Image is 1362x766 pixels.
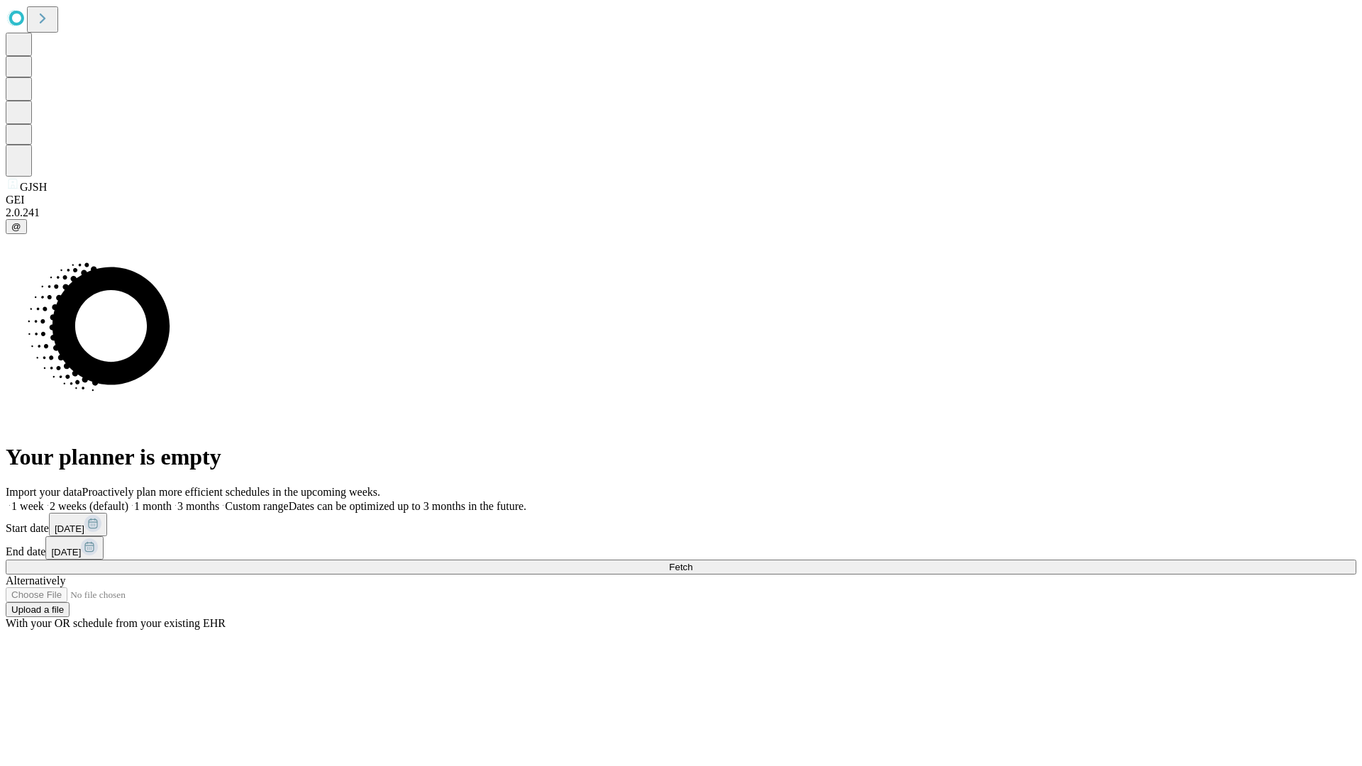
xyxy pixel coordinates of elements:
span: 1 month [134,500,172,512]
button: [DATE] [49,513,107,536]
span: [DATE] [51,547,81,557]
span: [DATE] [55,523,84,534]
div: GEI [6,194,1356,206]
span: Dates can be optimized up to 3 months in the future. [289,500,526,512]
span: Fetch [669,562,692,572]
span: Import your data [6,486,82,498]
span: With your OR schedule from your existing EHR [6,617,226,629]
span: @ [11,221,21,232]
button: @ [6,219,27,234]
h1: Your planner is empty [6,444,1356,470]
div: Start date [6,513,1356,536]
span: GJSH [20,181,47,193]
button: Upload a file [6,602,70,617]
button: [DATE] [45,536,104,560]
span: Custom range [225,500,288,512]
span: 2 weeks (default) [50,500,128,512]
span: 3 months [177,500,219,512]
button: Fetch [6,560,1356,574]
span: 1 week [11,500,44,512]
div: End date [6,536,1356,560]
span: Proactively plan more efficient schedules in the upcoming weeks. [82,486,380,498]
div: 2.0.241 [6,206,1356,219]
span: Alternatively [6,574,65,587]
